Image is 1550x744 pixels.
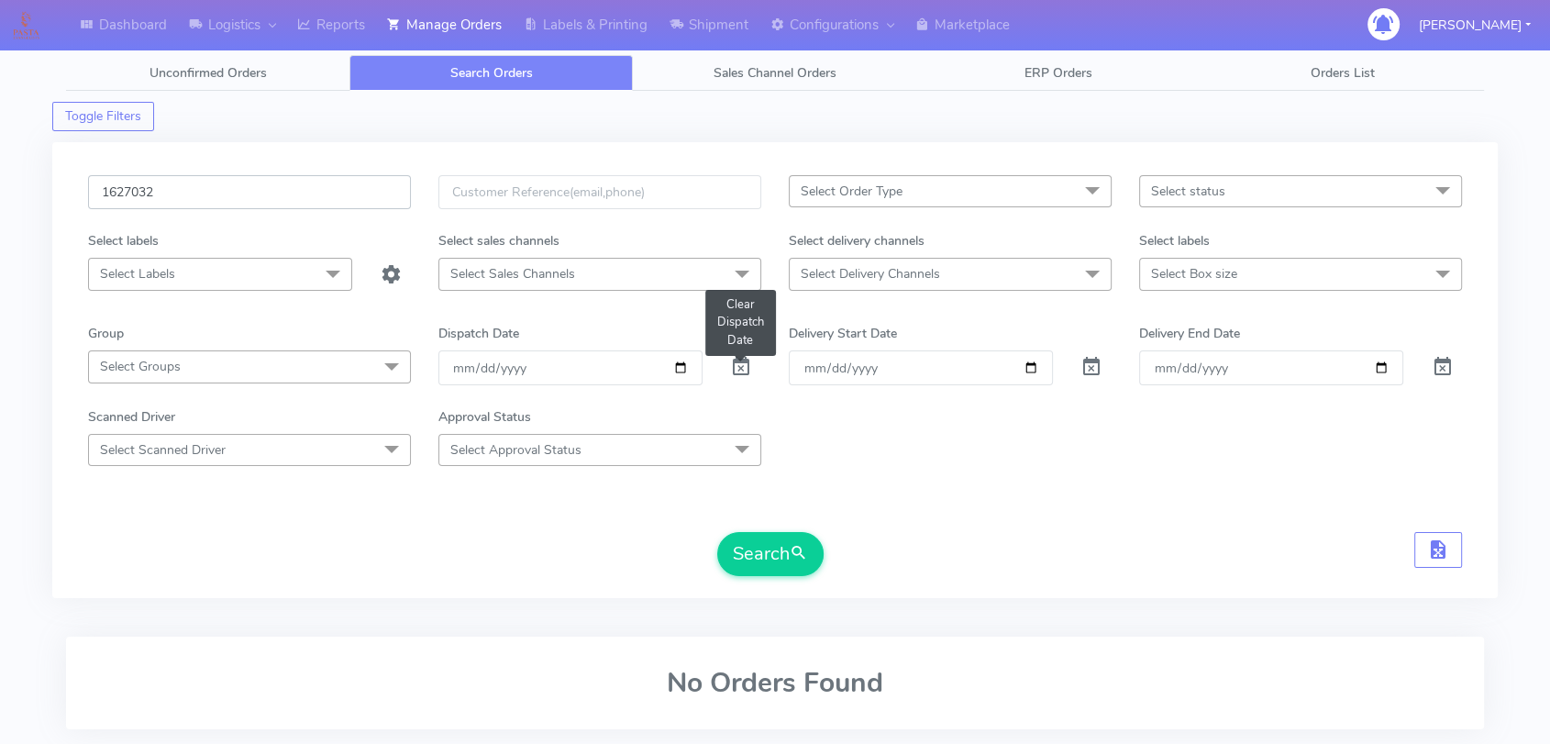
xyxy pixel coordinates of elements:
label: Group [88,324,124,343]
label: Scanned Driver [88,407,175,427]
span: Unconfirmed Orders [149,64,267,82]
label: Select labels [88,231,159,250]
h2: No Orders Found [88,668,1462,698]
ul: Tabs [66,55,1484,91]
label: Delivery End Date [1139,324,1240,343]
span: Select status [1151,183,1225,200]
span: Select Groups [100,358,181,375]
button: [PERSON_NAME] [1405,6,1544,44]
button: Toggle Filters [52,102,154,131]
span: Orders List [1310,64,1374,82]
span: Select Sales Channels [450,265,575,283]
span: Select Box size [1151,265,1237,283]
label: Dispatch Date [438,324,519,343]
span: Select Order Type [801,183,902,200]
label: Delivery Start Date [789,324,897,343]
button: Search [717,532,824,576]
label: Select delivery channels [789,231,924,250]
span: Sales Channel Orders [714,64,836,82]
input: Order Id [88,175,411,209]
label: Select sales channels [438,231,559,250]
span: Search Orders [450,64,533,82]
label: Select labels [1139,231,1210,250]
label: Approval Status [438,407,531,427]
span: Select Delivery Channels [801,265,940,283]
input: Customer Reference(email,phone) [438,175,761,209]
span: Select Labels [100,265,175,283]
span: ERP Orders [1024,64,1092,82]
span: Select Scanned Driver [100,441,226,459]
span: Select Approval Status [450,441,581,459]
